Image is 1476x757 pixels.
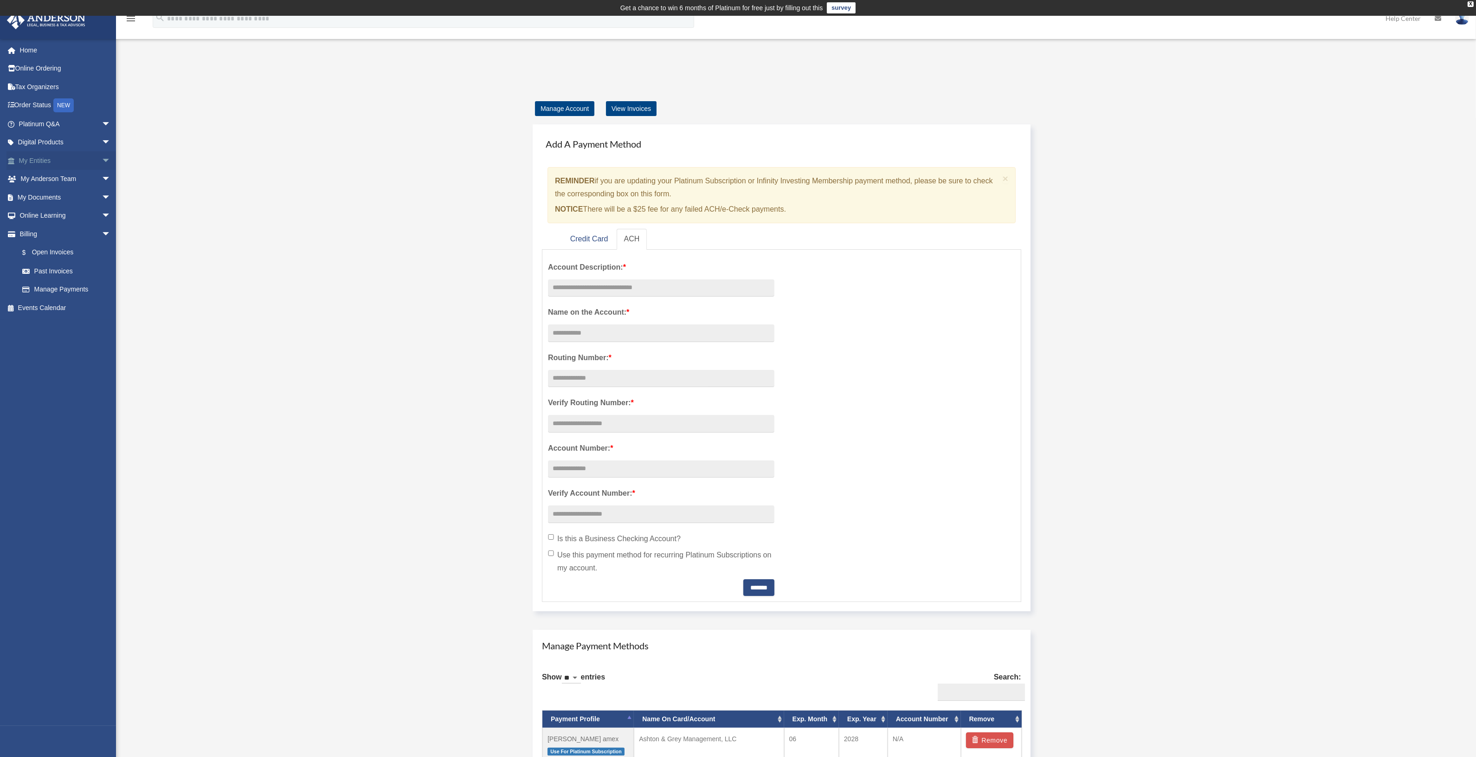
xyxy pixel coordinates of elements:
[13,280,120,299] a: Manage Payments
[966,732,1014,748] button: Remove
[6,59,125,78] a: Online Ordering
[13,243,125,262] a: $Open Invoices
[125,16,136,24] a: menu
[827,2,856,13] a: survey
[6,298,125,317] a: Events Calendar
[27,247,32,259] span: $
[542,711,634,728] th: Payment Profile: activate to sort column descending
[1003,173,1009,184] span: ×
[555,177,594,185] strong: REMINDER
[542,639,1021,652] h4: Manage Payment Methods
[1455,12,1469,25] img: User Pic
[102,170,120,189] span: arrow_drop_down
[548,549,774,575] label: Use this payment method for recurring Platinum Subscriptions on my account.
[548,532,774,545] label: Is this a Business Checking Account?
[6,133,125,152] a: Digital Productsarrow_drop_down
[934,671,1021,701] label: Search:
[125,13,136,24] i: menu
[155,13,165,23] i: search
[617,229,647,250] a: ACH
[6,170,125,188] a: My Anderson Teamarrow_drop_down
[563,229,616,250] a: Credit Card
[548,306,774,319] label: Name on the Account:
[620,2,823,13] div: Get a chance to win 6 months of Platinum for free just by filling out this
[102,115,120,134] span: arrow_drop_down
[102,207,120,226] span: arrow_drop_down
[6,96,125,115] a: Order StatusNEW
[6,188,125,207] a: My Documentsarrow_drop_down
[548,351,774,364] label: Routing Number:
[6,207,125,225] a: Online Learningarrow_drop_down
[1003,174,1009,183] button: Close
[555,205,583,213] strong: NOTICE
[102,188,120,207] span: arrow_drop_down
[606,101,657,116] a: View Invoices
[542,134,1021,154] h4: Add A Payment Method
[13,262,125,280] a: Past Invoices
[548,748,625,756] span: Use For Platinum Subscription
[535,101,594,116] a: Manage Account
[548,167,1016,223] div: if you are updating your Platinum Subscription or Infinity Investing Membership payment method, p...
[102,151,120,170] span: arrow_drop_down
[1468,1,1474,7] div: close
[938,684,1025,701] input: Search:
[562,673,581,684] select: Showentries
[4,11,88,29] img: Anderson Advisors Platinum Portal
[542,671,605,693] label: Show entries
[53,98,74,112] div: NEW
[634,711,784,728] th: Name On Card/Account: activate to sort column ascending
[555,203,999,216] p: There will be a $25 fee for any failed ACH/e-Check payments.
[888,711,961,728] th: Account Number: activate to sort column ascending
[6,78,125,96] a: Tax Organizers
[6,225,125,243] a: Billingarrow_drop_down
[548,261,774,274] label: Account Description:
[548,487,774,500] label: Verify Account Number:
[102,133,120,152] span: arrow_drop_down
[548,550,554,556] input: Use this payment method for recurring Platinum Subscriptions on my account.
[548,442,774,455] label: Account Number:
[102,225,120,244] span: arrow_drop_down
[6,115,125,133] a: Platinum Q&Aarrow_drop_down
[548,396,774,409] label: Verify Routing Number:
[784,711,839,728] th: Exp. Month: activate to sort column ascending
[961,711,1022,728] th: Remove: activate to sort column ascending
[6,151,125,170] a: My Entitiesarrow_drop_down
[6,41,125,59] a: Home
[548,534,554,540] input: Is this a Business Checking Account?
[839,711,888,728] th: Exp. Year: activate to sort column ascending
